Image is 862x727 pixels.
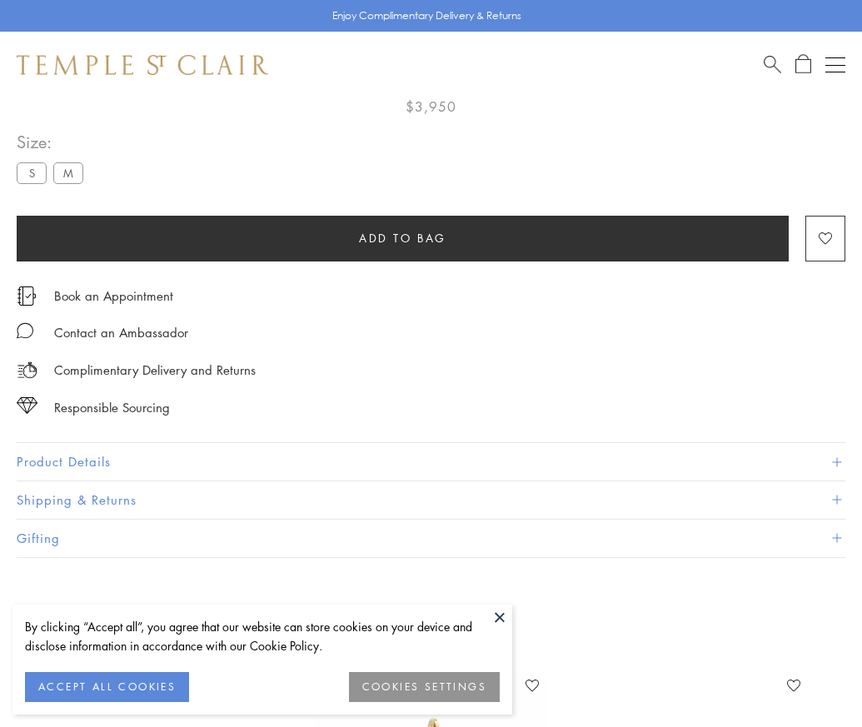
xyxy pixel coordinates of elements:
[54,322,188,343] div: Contact an Ambassador
[25,617,500,655] div: By clicking “Accept all”, you agree that our website can store cookies on your device and disclos...
[53,162,83,183] label: M
[17,443,845,481] button: Product Details
[17,360,37,381] img: icon_delivery.svg
[332,7,521,24] p: Enjoy Complimentary Delivery & Returns
[17,55,268,75] img: Temple St. Clair
[54,360,256,381] p: Complimentary Delivery and Returns
[25,672,189,702] button: ACCEPT ALL COOKIES
[17,397,37,414] img: icon_sourcing.svg
[795,54,811,75] a: Open Shopping Bag
[17,286,37,306] img: icon_appointment.svg
[17,128,90,156] span: Size:
[825,55,845,75] button: Open navigation
[406,96,456,117] span: $3,950
[54,397,170,418] div: Responsible Sourcing
[17,216,789,261] button: Add to bag
[359,229,446,247] span: Add to bag
[17,481,845,519] button: Shipping & Returns
[54,286,173,305] a: Book an Appointment
[17,520,845,557] button: Gifting
[349,672,500,702] button: COOKIES SETTINGS
[17,162,47,183] label: S
[17,322,33,339] img: MessageIcon-01_2.svg
[764,54,781,75] a: Search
